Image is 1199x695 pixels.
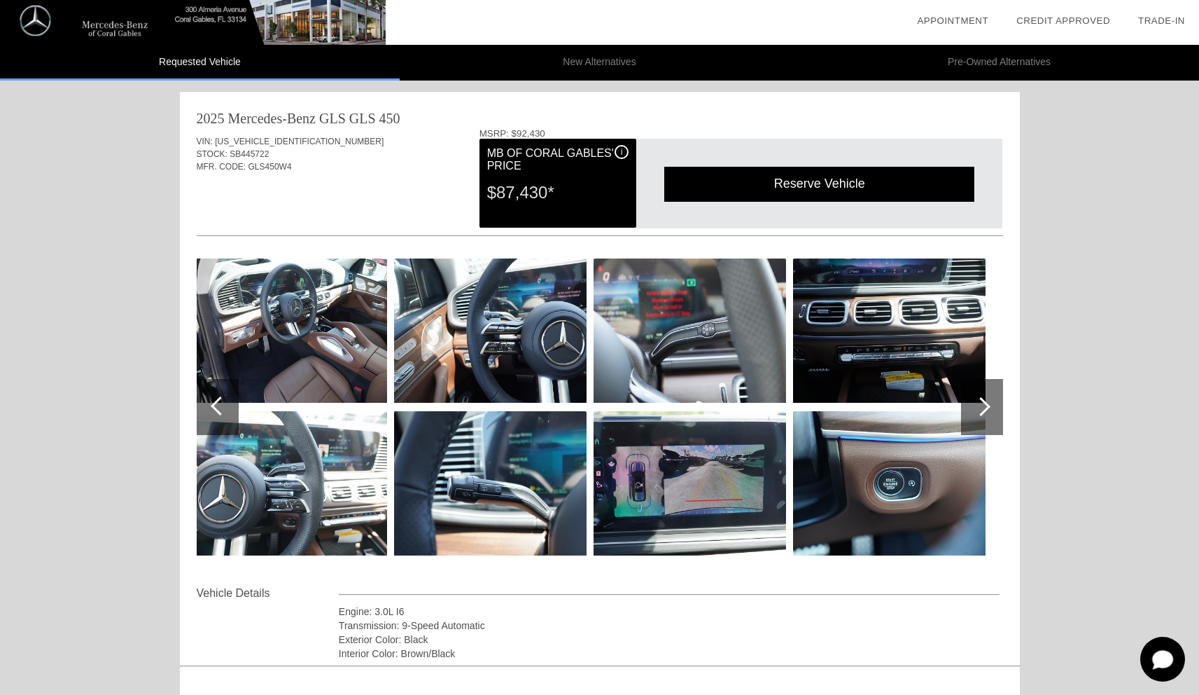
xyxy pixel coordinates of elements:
[1016,15,1110,26] a: Credit Approved
[394,259,587,403] img: image.aspx
[917,15,988,26] a: Appointment
[621,147,623,157] span: i
[793,411,986,556] img: image.aspx
[594,259,786,403] img: image.aspx
[594,411,786,556] img: image.aspx
[197,585,339,602] div: Vehicle Details
[1140,637,1185,682] button: Toggle Chat Window
[195,259,387,403] img: image.aspx
[799,45,1199,81] li: Pre-Owned Alternatives
[339,619,1000,633] div: Transmission: 9-Speed Automatic
[197,162,246,172] span: MFR. CODE:
[195,411,387,556] img: image.aspx
[339,647,1000,661] div: Interior Color: Brown/Black
[197,109,346,128] div: 2025 Mercedes-Benz GLS
[487,145,629,174] div: MB of Coral Gables' Price
[349,109,400,128] div: GLS 450
[400,45,799,81] li: New Alternatives
[339,633,1000,647] div: Exterior Color: Black
[197,137,213,146] span: VIN:
[1140,637,1185,682] svg: Start Chat
[1138,15,1185,26] a: Trade-In
[230,149,269,159] span: SB445722
[197,194,1003,216] div: Quoted on [DATE] 1:20:41 PM
[248,162,292,172] span: GLS450W4
[215,137,384,146] span: [US_VEHICLE_IDENTIFICATION_NUMBER]
[394,411,587,556] img: image.aspx
[339,605,1000,619] div: Engine: 3.0L I6
[664,167,974,201] div: Reserve Vehicle
[197,149,227,159] span: STOCK:
[793,259,986,403] img: image.aspx
[487,174,629,211] div: $87,430*
[479,128,1003,139] div: MSRP: $92,430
